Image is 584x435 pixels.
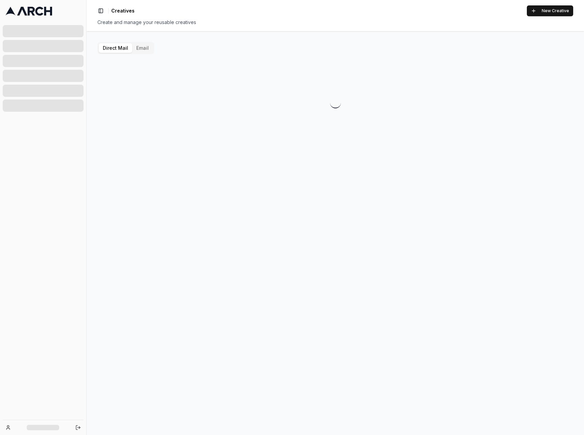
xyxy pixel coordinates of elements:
div: Create and manage your reusable creatives [97,19,573,26]
button: New Creative [527,5,573,16]
button: Log out [73,423,83,432]
span: Creatives [111,7,135,14]
button: Direct Mail [99,43,132,53]
nav: breadcrumb [111,7,135,14]
button: Email [132,43,153,53]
